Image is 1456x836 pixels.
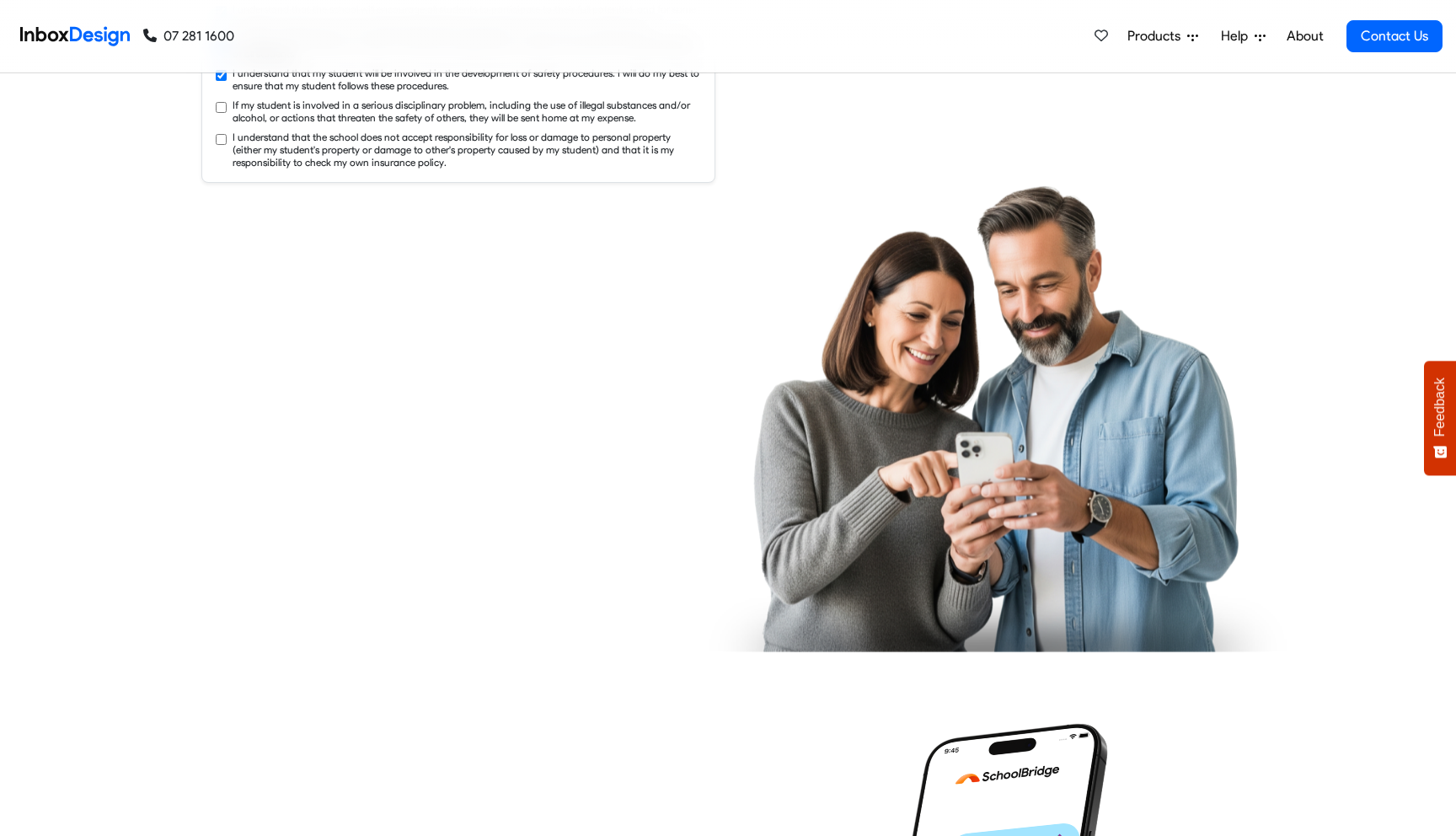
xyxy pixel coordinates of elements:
[233,99,701,124] label: If my student is involved in a serious disciplinary problem, including the use of illegal substan...
[1121,19,1205,53] a: Products
[1432,378,1448,437] span: Feedback
[1127,26,1187,46] span: Products
[233,67,701,92] label: I understand that my student will be involved in the development of safety procedures. I will do ...
[143,26,234,46] a: 07 281 1600
[709,185,1287,651] img: parents_using_phone.png
[233,131,701,169] label: I understand that the school does not accept responsibility for loss or damage to personal proper...
[1214,19,1272,53] a: Help
[1424,361,1456,475] button: Feedback - Show survey
[1346,20,1443,52] a: Contact Us
[1282,19,1328,53] a: About
[1221,26,1255,46] span: Help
